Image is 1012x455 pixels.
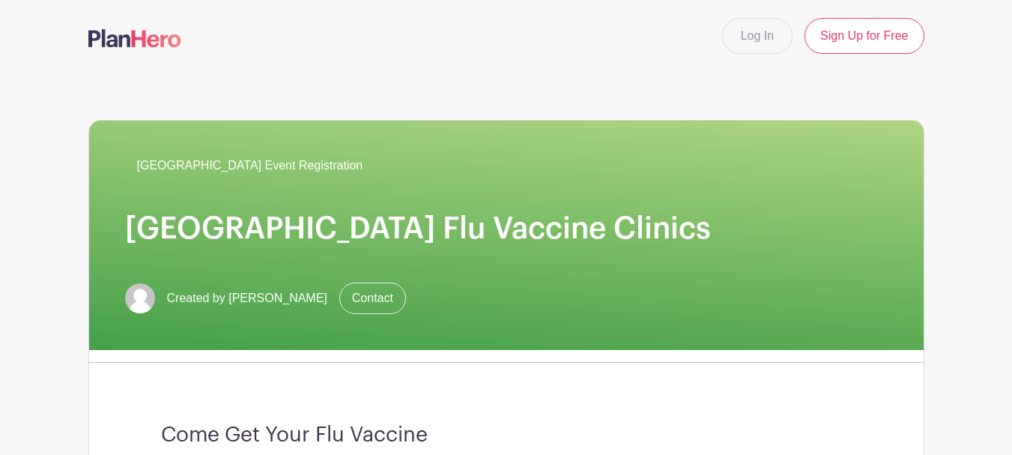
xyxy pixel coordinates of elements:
[722,18,793,54] a: Log In
[137,157,363,175] span: [GEOGRAPHIC_DATA] Event Registration
[125,211,888,247] h1: [GEOGRAPHIC_DATA] Flu Vaccine Clinics
[167,289,327,307] span: Created by [PERSON_NAME]
[339,283,406,314] a: Contact
[125,283,155,313] img: default-ce2991bfa6775e67f084385cd625a349d9dcbb7a52a09fb2fda1e96e2d18dcdb.png
[88,29,181,47] img: logo-507f7623f17ff9eddc593b1ce0a138ce2505c220e1c5a4e2b4648c50719b7d32.svg
[805,18,924,54] a: Sign Up for Free
[161,423,852,448] h3: Come Get Your Flu Vaccine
